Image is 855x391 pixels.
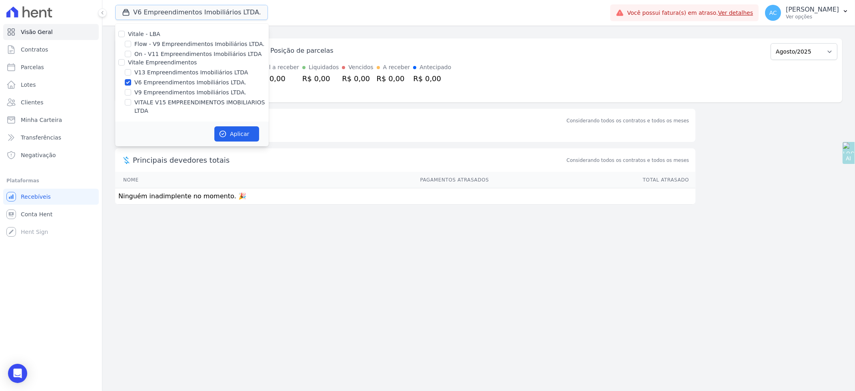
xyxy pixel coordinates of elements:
[8,364,27,383] div: Open Intercom Messenger
[6,176,96,186] div: Plataformas
[3,24,99,40] a: Visão Geral
[21,63,44,71] span: Parcelas
[258,73,299,84] div: R$ 0,00
[3,130,99,146] a: Transferências
[128,59,197,66] label: Vitale Empreendimentos
[489,172,695,188] th: Total Atrasado
[759,2,855,24] button: AC [PERSON_NAME] Ver opções
[128,31,160,37] label: Vitale - LBA
[342,73,373,84] div: R$ 0,00
[383,63,410,72] div: A receber
[3,206,99,222] a: Conta Hent
[377,73,410,84] div: R$ 0,00
[567,117,689,124] div: Considerando todos os contratos e todos os meses
[3,147,99,163] a: Negativação
[214,126,259,142] button: Aplicar
[219,172,489,188] th: Pagamentos Atrasados
[21,28,53,36] span: Visão Geral
[115,172,219,188] th: Nome
[786,14,839,20] p: Ver opções
[309,63,339,72] div: Liquidados
[134,98,269,115] label: VITALE V15 EMPREENDIMENTOS IMOBILIARIOS LTDA
[21,98,43,106] span: Clientes
[769,10,777,16] span: AC
[134,78,246,87] label: V6 Empreendimentos Imobiliários LTDA.
[302,73,339,84] div: R$ 0,00
[21,116,62,124] span: Minha Carteira
[115,5,268,20] button: V6 Empreendimentos Imobiliários LTDA.
[3,112,99,128] a: Minha Carteira
[718,10,753,16] a: Ver detalhes
[3,189,99,205] a: Recebíveis
[134,68,248,77] label: V13 Empreendimentos Imobiliários LTDA
[133,115,565,126] div: Saldo devedor total
[134,50,262,58] label: On - V11 Empreendimentos Imobiliários LTDA
[567,157,689,164] span: Considerando todos os contratos e todos os meses
[3,59,99,75] a: Parcelas
[21,81,36,89] span: Lotes
[134,88,246,97] label: V9 Empreendimentos Imobiliários LTDA.
[3,77,99,93] a: Lotes
[786,6,839,14] p: [PERSON_NAME]
[420,63,451,72] div: Antecipado
[21,134,61,142] span: Transferências
[134,40,265,48] label: Flow - V9 Empreendimentos Imobiliários LTDA.
[348,63,373,72] div: Vencidos
[115,126,695,142] p: Sem saldo devedor no momento. 🎉
[115,188,695,205] td: Ninguém inadimplente no momento. 🎉
[21,193,51,201] span: Recebíveis
[627,9,753,17] span: Você possui fatura(s) em atraso.
[258,63,299,72] div: Total a receber
[270,46,334,56] div: Posição de parcelas
[21,210,52,218] span: Conta Hent
[413,73,451,84] div: R$ 0,00
[3,42,99,58] a: Contratos
[3,94,99,110] a: Clientes
[21,151,56,159] span: Negativação
[133,155,565,166] span: Principais devedores totais
[21,46,48,54] span: Contratos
